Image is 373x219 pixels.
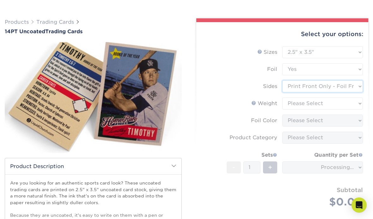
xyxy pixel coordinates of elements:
[5,28,182,34] a: 14PT UncoatedTrading Cards
[5,158,181,174] h2: Product Description
[5,19,29,25] a: Products
[5,36,182,159] img: 14PT Uncoated 01
[36,19,74,25] a: Trading Cards
[5,28,182,34] h1: Trading Cards
[201,22,363,46] div: Select your options:
[352,197,367,213] div: Open Intercom Messenger
[5,28,45,34] span: 14PT Uncoated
